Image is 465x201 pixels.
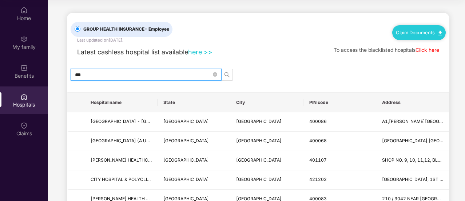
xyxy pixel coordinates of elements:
img: svg+xml;base64,PHN2ZyB4bWxucz0iaHR0cDovL3d3dy53My5vcmcvMjAwMC9zdmciIHdpZHRoPSIxMC40IiBoZWlnaHQ9Ij... [438,31,442,35]
td: SUNLITE CORNER BUILDING,SV ROAD, OPP NEW DAHISAR POLICE STATION, DAHISAR (EAST) [376,132,449,151]
div: Last updated on [DATE] . [77,37,123,43]
td: SHOP NO. 9, 10, 11,12, BLDG NO. 7/8/9, BEVERLY PARK, OPP RBK SCHOOL, KANAKIA MIRAROAD [376,151,449,170]
span: CITY HOSPITAL & POLYCLINIC - [GEOGRAPHIC_DATA] [91,177,205,182]
a: here >> [188,48,212,56]
img: svg+xml;base64,PHN2ZyBpZD0iQmVuZWZpdHMiIHhtbG5zPSJodHRwOi8vd3d3LnczLm9yZy8yMDAwL3N2ZyIgd2lkdGg9Ij... [20,64,28,71]
span: - Employee [144,26,169,32]
th: City [230,93,303,112]
span: 401107 [309,157,327,163]
span: close-circle [213,72,217,77]
img: svg+xml;base64,PHN2ZyB3aWR0aD0iMjAiIGhlaWdodD0iMjAiIHZpZXdCb3g9IjAgMCAyMCAyMCIgZmlsbD0ibm9uZSIgeG... [20,35,28,43]
span: search [222,72,232,78]
td: SAMARPAN HOSPITAL (A UNIT OF MEDISUS HEALTHCARE) - DAHISAR EAST - MUMBAI [85,132,158,151]
th: State [158,93,230,112]
img: svg+xml;base64,PHN2ZyBpZD0iSG9tZSIgeG1sbnM9Imh0dHA6Ly93d3cudzMub3JnLzIwMDAvc3ZnIiB3aWR0aD0iMjAiIG... [20,7,28,14]
a: Click here [416,47,439,53]
span: [GEOGRAPHIC_DATA] [236,157,282,163]
td: MAHARASHTRA [158,170,230,190]
span: GROUP HEALTH INSURANCE [80,26,172,33]
td: CITY HOSPITAL & POLYCLINIC - MUMBAI [85,170,158,190]
th: Address [376,93,449,112]
span: [GEOGRAPHIC_DATA] - [GEOGRAPHIC_DATA](w) [GEOGRAPHIC_DATA] [91,119,241,124]
span: Address [382,100,443,105]
a: Claim Documents [396,30,442,35]
span: [GEOGRAPHIC_DATA] [163,138,209,143]
td: MUMBAI [230,151,303,170]
td: SWASTIK HEALTHCARE & WELLNESS MULTISPECIALITY HOSPITAL PRIVATE LIMITED - MUMBAI [85,151,158,170]
td: A1,harekrishna building,1st floor near telephone exchange,Ghatkopar(w) [376,112,449,132]
img: svg+xml;base64,PHN2ZyBpZD0iSG9zcGl0YWxzIiB4bWxucz0iaHR0cDovL3d3dy53My5vcmcvMjAwMC9zdmciIHdpZHRoPS... [20,93,28,100]
span: close-circle [213,71,217,78]
span: [PERSON_NAME] HEALTHCARE & WELLNESS MULTISPECIALITY HOSPITAL PRIVATE LIMITED - [GEOGRAPHIC_DATA] [91,157,335,163]
td: MUMBAI [230,170,303,190]
td: MUMBAI [230,112,303,132]
td: CENTRAL PLAZA, 1ST FLOOR, ABOVE CENTRAL BANK OF INDIA, GOPI MALL, VISHNU NAGAR, DOMBIVLI(W). [376,170,449,190]
span: To access the blacklisted hospitals [334,47,416,53]
td: MAHARASHTRA [158,112,230,132]
span: Latest cashless hospital list available [77,48,188,56]
td: MUMBAI [230,132,303,151]
span: [GEOGRAPHIC_DATA] [163,177,209,182]
td: NULIFE HOSPITAL - Ghatkopar(w) Mumbai [85,112,158,132]
span: 400086 [309,119,327,124]
span: 421202 [309,177,327,182]
span: [GEOGRAPHIC_DATA] [163,119,209,124]
span: [GEOGRAPHIC_DATA] (A UNIT OF MEDISUS HEALTHCARE) - [GEOGRAPHIC_DATA] - [GEOGRAPHIC_DATA] [91,138,314,143]
button: search [221,69,233,81]
td: MAHARASHTRA [158,151,230,170]
img: svg+xml;base64,PHN2ZyBpZD0iQ2xhaW0iIHhtbG5zPSJodHRwOi8vd3d3LnczLm9yZy8yMDAwL3N2ZyIgd2lkdGg9IjIwIi... [20,122,28,129]
span: Hospital name [91,100,152,105]
span: [GEOGRAPHIC_DATA] [236,177,282,182]
th: PIN code [303,93,376,112]
span: [GEOGRAPHIC_DATA] [163,157,209,163]
span: [GEOGRAPHIC_DATA] [236,138,282,143]
span: 400068 [309,138,327,143]
span: [GEOGRAPHIC_DATA] [236,119,282,124]
th: Hospital name [85,93,158,112]
td: MAHARASHTRA [158,132,230,151]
